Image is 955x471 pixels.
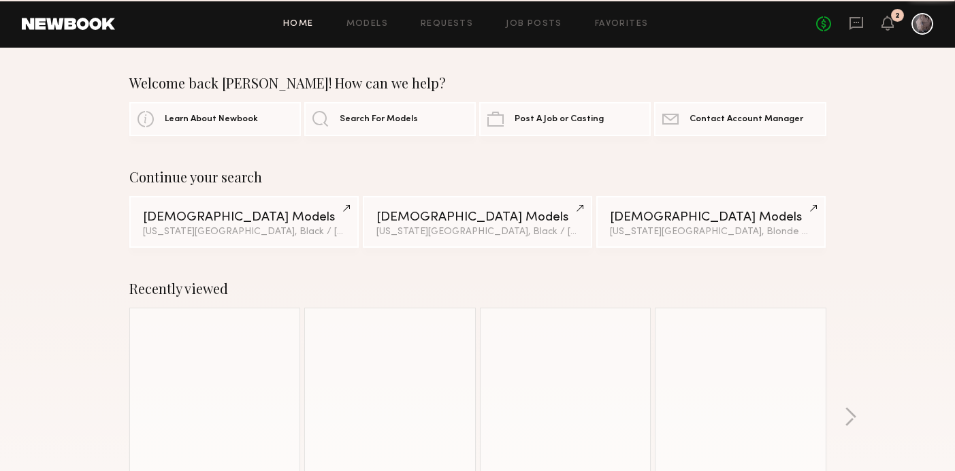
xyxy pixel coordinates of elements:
a: Favorites [595,20,649,29]
a: [DEMOGRAPHIC_DATA] Models[US_STATE][GEOGRAPHIC_DATA], Black / [DEMOGRAPHIC_DATA] [363,196,592,248]
div: [DEMOGRAPHIC_DATA] Models [143,211,345,224]
a: [DEMOGRAPHIC_DATA] Models[US_STATE][GEOGRAPHIC_DATA], Blonde hair [596,196,826,248]
div: Welcome back [PERSON_NAME]! How can we help? [129,75,826,91]
div: [US_STATE][GEOGRAPHIC_DATA], Blonde hair [610,227,812,237]
a: Contact Account Manager [654,102,826,136]
div: [US_STATE][GEOGRAPHIC_DATA], Black / [DEMOGRAPHIC_DATA] [376,227,579,237]
a: Learn About Newbook [129,102,301,136]
span: Search For Models [340,115,418,124]
span: Post A Job or Casting [515,115,604,124]
a: Post A Job or Casting [479,102,651,136]
a: Home [283,20,314,29]
span: Contact Account Manager [690,115,803,124]
div: 2 [895,12,900,20]
a: Requests [421,20,473,29]
div: Continue your search [129,169,826,185]
a: [DEMOGRAPHIC_DATA] Models[US_STATE][GEOGRAPHIC_DATA], Black / [DEMOGRAPHIC_DATA] [129,196,359,248]
div: [DEMOGRAPHIC_DATA] Models [610,211,812,224]
div: Recently viewed [129,280,826,297]
a: Models [346,20,388,29]
div: [US_STATE][GEOGRAPHIC_DATA], Black / [DEMOGRAPHIC_DATA] [143,227,345,237]
span: Learn About Newbook [165,115,258,124]
div: [DEMOGRAPHIC_DATA] Models [376,211,579,224]
a: Search For Models [304,102,476,136]
a: Job Posts [506,20,562,29]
